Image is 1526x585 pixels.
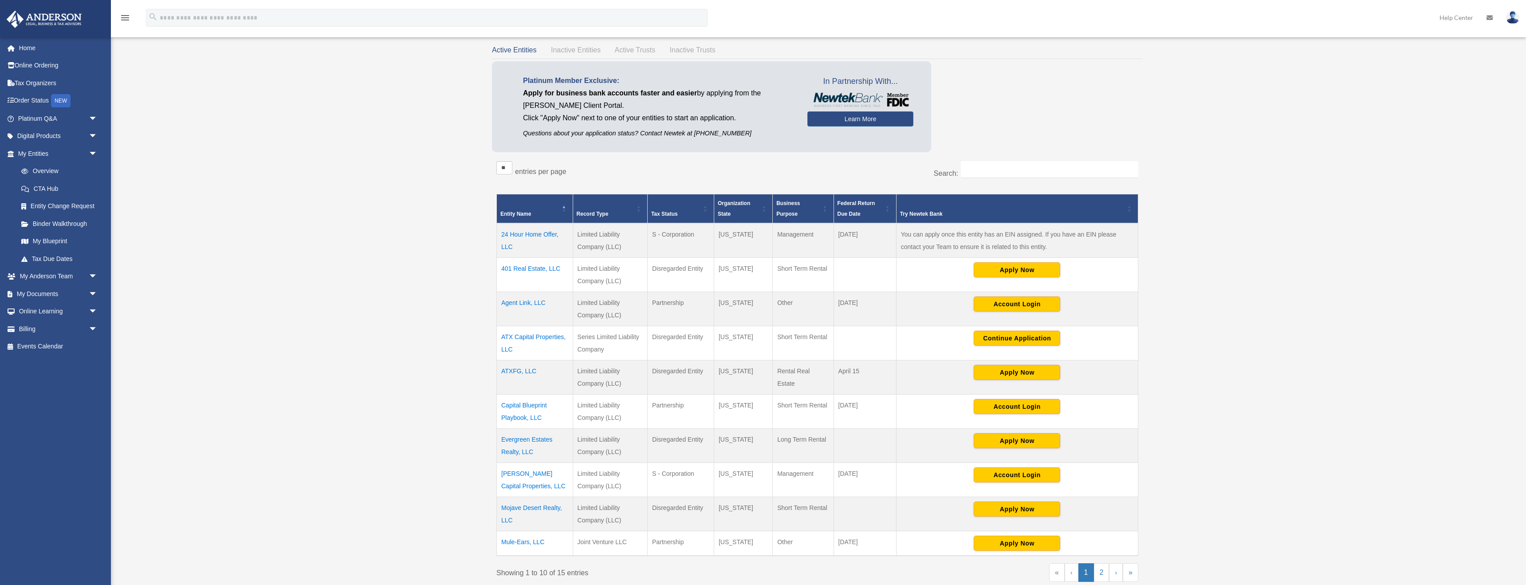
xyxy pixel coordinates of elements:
[714,257,772,292] td: [US_STATE]
[776,200,800,217] span: Business Purpose
[773,292,834,326] td: Other
[6,268,111,285] a: My Anderson Teamarrow_drop_down
[497,394,573,428] td: Capital Blueprint Playbook, LLC
[497,223,573,258] td: 24 Hour Home Offer, LLC
[651,211,678,217] span: Tax Status
[773,394,834,428] td: Short Term Rental
[6,74,111,92] a: Tax Organizers
[12,162,102,180] a: Overview
[120,12,130,23] i: menu
[647,223,714,258] td: S - Corporation
[974,470,1060,478] a: Account Login
[714,462,772,497] td: [US_STATE]
[838,200,875,217] span: Federal Return Due Date
[577,211,609,217] span: Record Type
[497,194,573,223] th: Entity Name: Activate to invert sorting
[812,93,909,107] img: NewtekBankLogoSM.png
[773,360,834,394] td: Rental Real Estate
[773,531,834,556] td: Other
[573,462,647,497] td: Limited Liability Company (LLC)
[6,57,111,75] a: Online Ordering
[89,285,106,303] span: arrow_drop_down
[1094,563,1109,582] a: 2
[1123,563,1138,582] a: Last
[573,428,647,462] td: Limited Liability Company (LLC)
[647,497,714,531] td: Disregarded Entity
[974,300,1060,307] a: Account Login
[497,462,573,497] td: [PERSON_NAME] Capital Properties, LLC
[1506,11,1519,24] img: User Pic
[974,433,1060,448] button: Apply Now
[573,292,647,326] td: Limited Liability Company (LLC)
[834,394,896,428] td: [DATE]
[896,194,1138,223] th: Try Newtek Bank : Activate to sort
[807,75,913,89] span: In Partnership With...
[974,536,1060,551] button: Apply Now
[497,428,573,462] td: Evergreen Estates Realty, LLC
[974,331,1060,346] button: Continue Application
[12,250,106,268] a: Tax Due Dates
[834,223,896,258] td: [DATE]
[4,11,84,28] img: Anderson Advisors Platinum Portal
[6,285,111,303] a: My Documentsarrow_drop_down
[89,303,106,321] span: arrow_drop_down
[807,111,913,126] a: Learn More
[773,194,834,223] th: Business Purpose: Activate to sort
[6,92,111,110] a: Order StatusNEW
[647,194,714,223] th: Tax Status: Activate to sort
[615,46,656,54] span: Active Trusts
[670,46,716,54] span: Inactive Trusts
[89,145,106,163] span: arrow_drop_down
[523,87,794,112] p: by applying from the [PERSON_NAME] Client Portal.
[714,223,772,258] td: [US_STATE]
[12,233,106,250] a: My Blueprint
[1109,563,1123,582] a: Next
[718,200,750,217] span: Organization State
[773,428,834,462] td: Long Term Rental
[496,563,811,579] div: Showing 1 to 10 of 15 entries
[647,292,714,326] td: Partnership
[974,502,1060,517] button: Apply Now
[6,303,111,320] a: Online Learningarrow_drop_down
[773,257,834,292] td: Short Term Rental
[714,194,772,223] th: Organization State: Activate to sort
[647,360,714,394] td: Disregarded Entity
[900,209,1125,219] div: Try Newtek Bank
[834,360,896,394] td: April 15
[834,292,896,326] td: [DATE]
[89,320,106,338] span: arrow_drop_down
[773,223,834,258] td: Management
[497,360,573,394] td: ATXFG, LLC
[573,194,647,223] th: Record Type: Activate to sort
[523,75,794,87] p: Platinum Member Exclusive:
[12,215,106,233] a: Binder Walkthrough
[89,127,106,146] span: arrow_drop_down
[497,497,573,531] td: Mojave Desert Realty, LLC
[573,394,647,428] td: Limited Liability Company (LLC)
[1065,563,1078,582] a: Previous
[647,428,714,462] td: Disregarded Entity
[1049,563,1065,582] a: First
[523,112,794,124] p: Click "Apply Now" next to one of your entities to start an application.
[714,428,772,462] td: [US_STATE]
[974,262,1060,277] button: Apply Now
[974,399,1060,414] button: Account Login
[714,394,772,428] td: [US_STATE]
[51,94,71,107] div: NEW
[714,531,772,556] td: [US_STATE]
[1078,563,1094,582] a: 1
[974,467,1060,482] button: Account Login
[714,497,772,531] td: [US_STATE]
[497,257,573,292] td: 401 Real Estate, LLC
[497,326,573,360] td: ATX Capital Properties, LLC
[714,326,772,360] td: [US_STATE]
[89,268,106,286] span: arrow_drop_down
[573,223,647,258] td: Limited Liability Company (LLC)
[12,180,106,198] a: CTA Hub
[551,46,601,54] span: Inactive Entities
[974,296,1060,312] button: Account Login
[714,360,772,394] td: [US_STATE]
[6,338,111,356] a: Events Calendar
[120,16,130,23] a: menu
